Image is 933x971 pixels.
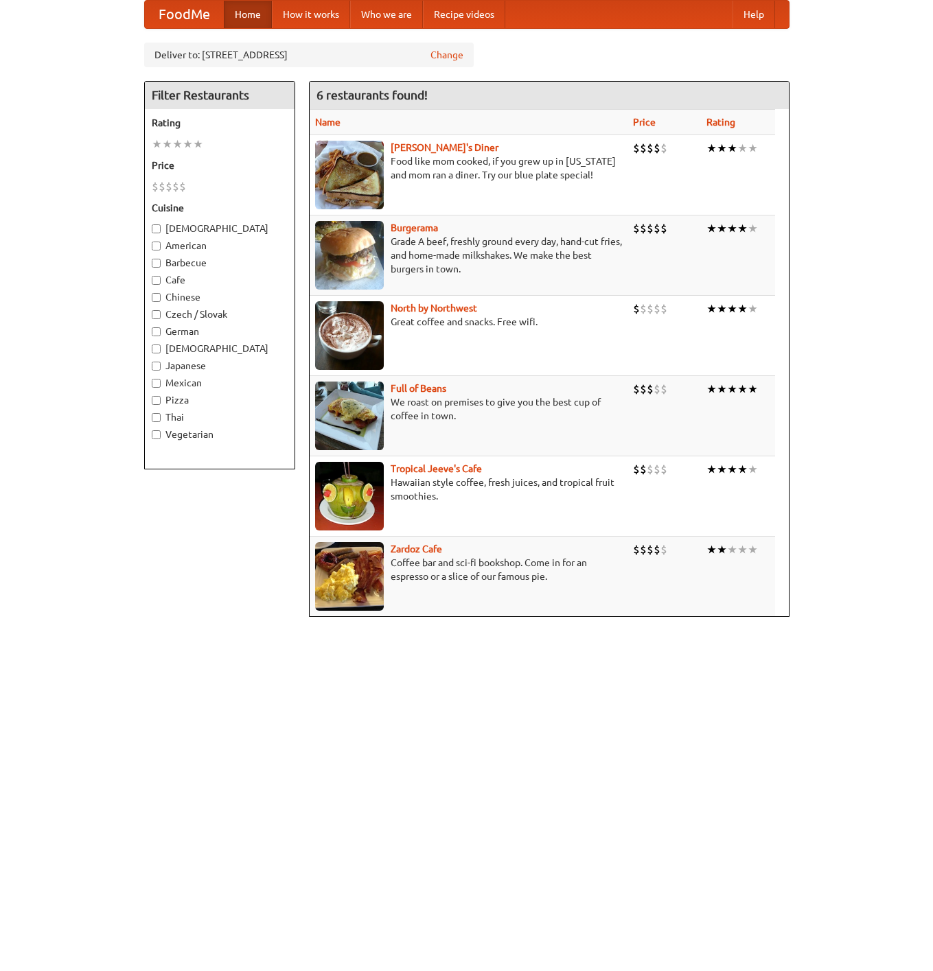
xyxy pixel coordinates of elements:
[152,430,161,439] input: Vegetarian
[654,382,660,397] li: $
[159,179,165,194] li: $
[152,344,161,353] input: [DEMOGRAPHIC_DATA]
[145,82,295,109] h4: Filter Restaurants
[315,556,622,583] p: Coffee bar and sci-fi bookshop. Come in for an espresso or a slice of our famous pie.
[748,301,758,316] li: ★
[654,221,660,236] li: $
[315,382,384,450] img: beans.jpg
[152,327,161,336] input: German
[350,1,423,28] a: Who we are
[727,221,737,236] li: ★
[647,301,654,316] li: $
[152,239,288,253] label: American
[748,221,758,236] li: ★
[165,179,172,194] li: $
[193,137,203,152] li: ★
[152,222,288,235] label: [DEMOGRAPHIC_DATA]
[152,242,161,250] input: American
[152,393,288,407] label: Pizza
[315,462,384,530] img: jeeves.jpg
[706,221,717,236] li: ★
[647,542,654,557] li: $
[152,293,161,302] input: Chinese
[640,141,647,156] li: $
[717,382,727,397] li: ★
[727,301,737,316] li: ★
[633,141,640,156] li: $
[423,1,505,28] a: Recipe videos
[647,221,654,236] li: $
[272,1,350,28] a: How it works
[660,382,667,397] li: $
[152,410,288,424] label: Thai
[152,179,159,194] li: $
[647,462,654,477] li: $
[315,476,622,503] p: Hawaiian style coffee, fresh juices, and tropical fruit smoothies.
[727,542,737,557] li: ★
[183,137,193,152] li: ★
[640,462,647,477] li: $
[706,117,735,128] a: Rating
[737,542,748,557] li: ★
[315,542,384,611] img: zardoz.jpg
[748,141,758,156] li: ★
[717,221,727,236] li: ★
[633,117,656,128] a: Price
[748,542,758,557] li: ★
[391,543,442,554] a: Zardoz Cafe
[152,310,161,319] input: Czech / Slovak
[391,383,446,394] b: Full of Beans
[737,141,748,156] li: ★
[640,382,647,397] li: $
[144,43,474,67] div: Deliver to: [STREET_ADDRESS]
[152,276,161,285] input: Cafe
[152,259,161,268] input: Barbecue
[430,48,463,62] a: Change
[152,256,288,270] label: Barbecue
[145,1,224,28] a: FoodMe
[706,462,717,477] li: ★
[727,382,737,397] li: ★
[152,325,288,338] label: German
[660,301,667,316] li: $
[162,137,172,152] li: ★
[717,301,727,316] li: ★
[315,141,384,209] img: sallys.jpg
[152,290,288,304] label: Chinese
[152,159,288,172] h5: Price
[391,303,477,314] a: North by Northwest
[179,179,186,194] li: $
[152,413,161,422] input: Thai
[654,301,660,316] li: $
[633,301,640,316] li: $
[633,221,640,236] li: $
[391,222,438,233] a: Burgerama
[391,463,482,474] a: Tropical Jeeve's Cafe
[717,462,727,477] li: ★
[660,542,667,557] li: $
[224,1,272,28] a: Home
[315,154,622,182] p: Food like mom cooked, if you grew up in [US_STATE] and mom ran a diner. Try our blue plate special!
[660,141,667,156] li: $
[737,301,748,316] li: ★
[315,315,622,329] p: Great coffee and snacks. Free wifi.
[172,179,179,194] li: $
[633,382,640,397] li: $
[315,301,384,370] img: north.jpg
[654,542,660,557] li: $
[706,542,717,557] li: ★
[748,382,758,397] li: ★
[152,396,161,405] input: Pizza
[660,221,667,236] li: $
[654,462,660,477] li: $
[152,273,288,287] label: Cafe
[152,307,288,321] label: Czech / Slovak
[706,382,717,397] li: ★
[748,462,758,477] li: ★
[737,462,748,477] li: ★
[737,221,748,236] li: ★
[647,382,654,397] li: $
